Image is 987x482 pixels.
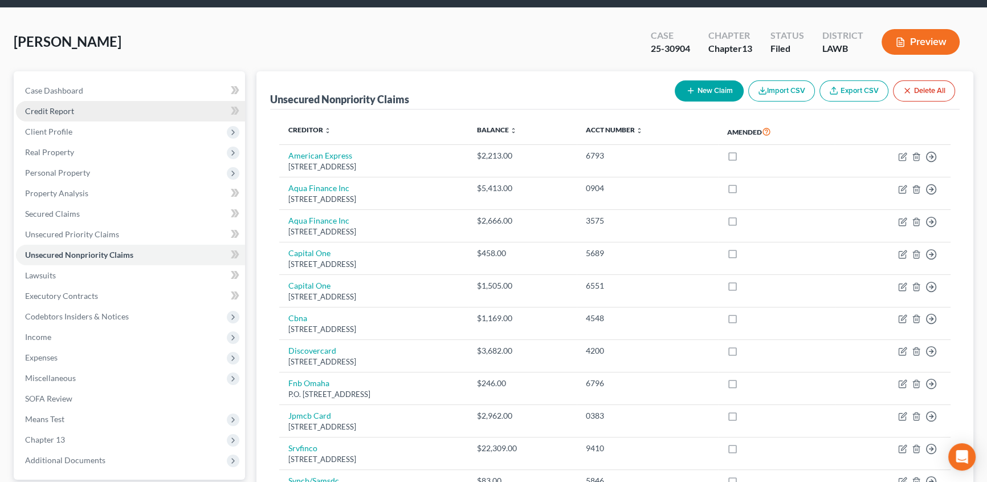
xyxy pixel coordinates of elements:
a: American Express [288,151,352,160]
span: Codebtors Insiders & Notices [25,311,129,321]
div: $5,413.00 [477,183,568,194]
div: Filed [770,42,804,55]
a: Aqua Finance Inc [288,216,349,225]
span: Executory Contracts [25,291,98,301]
button: New Claim [675,80,744,102]
div: $1,169.00 [477,313,568,324]
div: LAWB [822,42,863,55]
a: Cbna [288,313,307,323]
span: Unsecured Nonpriority Claims [25,250,133,260]
a: Creditor unfold_more [288,125,331,134]
span: Secured Claims [25,209,80,218]
div: [STREET_ADDRESS] [288,259,459,270]
a: Capital One [288,281,331,290]
span: Credit Report [25,106,74,116]
span: Miscellaneous [25,373,76,383]
a: Acct Number unfold_more [586,125,643,134]
div: Chapter [708,29,752,42]
a: SOFA Review [16,388,245,409]
div: $2,666.00 [477,215,568,226]
div: Open Intercom Messenger [948,443,976,471]
a: Srvfinco [288,443,317,453]
button: Preview [882,29,960,55]
div: 0383 [586,410,709,422]
button: Import CSV [748,80,815,102]
th: Amended [718,119,835,145]
a: Discovercard [288,346,336,355]
span: Unsecured Priority Claims [25,229,119,239]
div: $2,213.00 [477,150,568,161]
span: SOFA Review [25,394,72,403]
div: Chapter [708,42,752,55]
div: Case [651,29,690,42]
div: 9410 [586,443,709,454]
div: 4200 [586,345,709,357]
div: 4548 [586,313,709,324]
div: 6796 [586,378,709,389]
a: Lawsuits [16,265,245,286]
div: [STREET_ADDRESS] [288,226,459,237]
span: Expenses [25,353,58,362]
div: P.O. [STREET_ADDRESS] [288,389,459,400]
i: unfold_more [636,127,643,134]
div: $3,682.00 [477,345,568,357]
div: $458.00 [477,248,568,259]
button: Delete All [893,80,955,102]
div: 3575 [586,215,709,226]
i: unfold_more [510,127,517,134]
span: Real Property [25,147,74,157]
a: Executory Contracts [16,286,245,306]
div: 0904 [586,183,709,194]
a: Fnb Omaha [288,378,329,388]
a: Case Dashboard [16,80,245,101]
div: $1,505.00 [477,280,568,291]
div: [STREET_ADDRESS] [288,161,459,172]
span: Chapter 13 [25,435,65,444]
div: [STREET_ADDRESS] [288,291,459,302]
div: 5689 [586,248,709,259]
div: Status [770,29,804,42]
div: District [822,29,863,42]
a: Aqua Finance Inc [288,183,349,193]
div: [STREET_ADDRESS] [288,357,459,367]
span: Personal Property [25,168,90,177]
div: 6793 [586,150,709,161]
div: Unsecured Nonpriority Claims [270,92,409,106]
a: Property Analysis [16,183,245,204]
span: Means Test [25,414,64,424]
div: $22,309.00 [477,443,568,454]
span: Additional Documents [25,455,105,465]
span: 13 [742,43,752,54]
div: [STREET_ADDRESS] [288,454,459,465]
i: unfold_more [324,127,331,134]
span: Client Profile [25,127,72,136]
span: Lawsuits [25,270,56,280]
a: Capital One [288,248,331,258]
span: [PERSON_NAME] [14,33,121,50]
div: $2,962.00 [477,410,568,422]
a: Export CSV [819,80,888,102]
div: [STREET_ADDRESS] [288,324,459,335]
div: [STREET_ADDRESS] [288,422,459,432]
span: Income [25,332,51,342]
span: Case Dashboard [25,86,83,95]
a: Jpmcb Card [288,411,331,420]
a: Unsecured Nonpriority Claims [16,245,245,265]
a: Balance unfold_more [477,125,517,134]
a: Secured Claims [16,204,245,224]
span: Property Analysis [25,188,88,198]
div: [STREET_ADDRESS] [288,194,459,205]
div: 6551 [586,280,709,291]
div: $246.00 [477,378,568,389]
div: 25-30904 [651,42,690,55]
a: Credit Report [16,101,245,121]
a: Unsecured Priority Claims [16,224,245,245]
